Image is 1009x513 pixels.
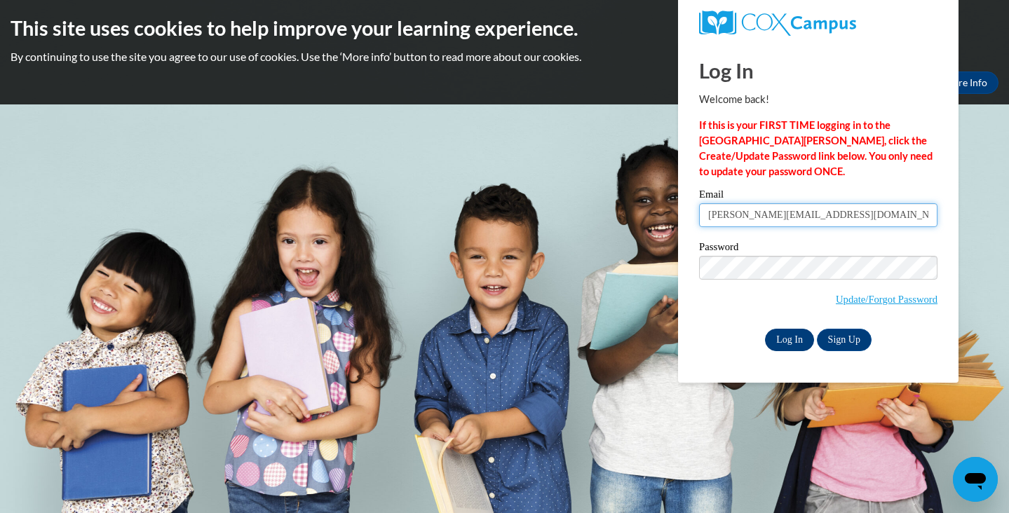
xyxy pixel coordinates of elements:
[699,11,856,36] img: COX Campus
[699,242,937,256] label: Password
[699,11,937,36] a: COX Campus
[699,56,937,85] h1: Log In
[11,14,998,42] h2: This site uses cookies to help improve your learning experience.
[699,189,937,203] label: Email
[699,119,933,177] strong: If this is your FIRST TIME logging in to the [GEOGRAPHIC_DATA][PERSON_NAME], click the Create/Upd...
[765,329,814,351] input: Log In
[953,457,998,502] iframe: Button to launch messaging window
[836,294,937,305] a: Update/Forgot Password
[699,92,937,107] p: Welcome back!
[817,329,872,351] a: Sign Up
[933,71,998,94] a: More Info
[11,49,998,64] p: By continuing to use the site you agree to our use of cookies. Use the ‘More info’ button to read...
